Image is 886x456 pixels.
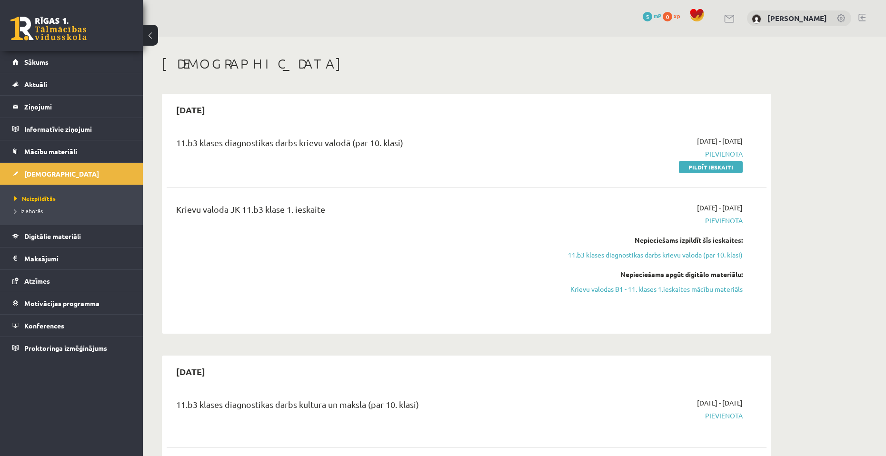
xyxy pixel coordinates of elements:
a: Krievu valodas B1 - 11. klases 1.ieskaites mācību materiāls [563,284,743,294]
span: Konferences [24,321,64,330]
a: Aktuāli [12,73,131,95]
a: [DEMOGRAPHIC_DATA] [12,163,131,185]
span: [DATE] - [DATE] [697,136,743,146]
legend: Informatīvie ziņojumi [24,118,131,140]
div: Nepieciešams apgūt digitālo materiālu: [563,269,743,279]
span: Izlabotās [14,207,43,215]
span: 0 [663,12,672,21]
a: Neizpildītās [14,194,133,203]
span: 5 [643,12,652,21]
span: Motivācijas programma [24,299,100,307]
div: 11.b3 klases diagnostikas darbs kultūrā un mākslā (par 10. klasi) [176,398,549,416]
span: xp [674,12,680,20]
span: Pievienota [563,216,743,226]
a: Rīgas 1. Tālmācības vidusskola [10,17,87,40]
img: Kristaps Zomerfelds [752,14,761,24]
h1: [DEMOGRAPHIC_DATA] [162,56,771,72]
legend: Ziņojumi [24,96,131,118]
a: 11.b3 klases diagnostikas darbs krievu valodā (par 10. klasi) [563,250,743,260]
a: 5 mP [643,12,661,20]
a: 0 xp [663,12,685,20]
a: Motivācijas programma [12,292,131,314]
span: [DEMOGRAPHIC_DATA] [24,169,99,178]
span: Atzīmes [24,277,50,285]
h2: [DATE] [167,99,215,121]
span: Pievienota [563,411,743,421]
a: Konferences [12,315,131,337]
a: Pildīt ieskaiti [679,161,743,173]
div: Krievu valoda JK 11.b3 klase 1. ieskaite [176,203,549,220]
a: Digitālie materiāli [12,225,131,247]
a: Ziņojumi [12,96,131,118]
div: 11.b3 klases diagnostikas darbs krievu valodā (par 10. klasi) [176,136,549,154]
a: Maksājumi [12,248,131,269]
span: [DATE] - [DATE] [697,398,743,408]
span: Proktoringa izmēģinājums [24,344,107,352]
span: Mācību materiāli [24,147,77,156]
span: Sākums [24,58,49,66]
span: Aktuāli [24,80,47,89]
span: Neizpildītās [14,195,56,202]
div: Nepieciešams izpildīt šīs ieskaites: [563,235,743,245]
span: mP [654,12,661,20]
span: [DATE] - [DATE] [697,203,743,213]
legend: Maksājumi [24,248,131,269]
a: Atzīmes [12,270,131,292]
a: [PERSON_NAME] [767,13,827,23]
a: Mācību materiāli [12,140,131,162]
a: Informatīvie ziņojumi [12,118,131,140]
a: Proktoringa izmēģinājums [12,337,131,359]
a: Izlabotās [14,207,133,215]
a: Sākums [12,51,131,73]
span: Pievienota [563,149,743,159]
span: Digitālie materiāli [24,232,81,240]
h2: [DATE] [167,360,215,383]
